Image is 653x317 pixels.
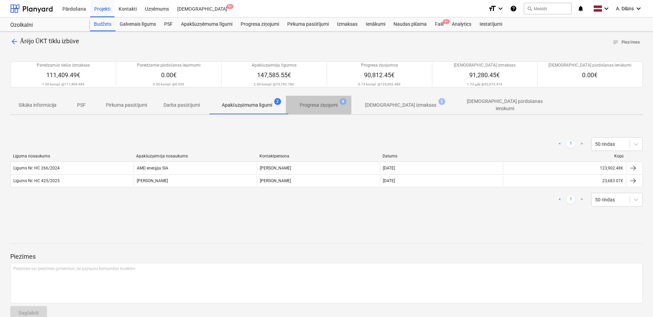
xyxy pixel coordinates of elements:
[222,102,272,109] p: Apakšuzņēmuma līgumi
[567,196,575,204] a: Page 1 is your current page
[10,253,643,261] p: Piezīmes
[634,4,643,13] i: keyboard_arrow_down
[161,71,177,79] span: 0.00€
[137,62,201,68] p: Paredzamie pārdošanas ieņēmumi
[443,19,450,24] span: 9+
[506,154,624,159] div: Kopā
[577,4,584,13] i: notifications
[106,102,147,109] p: Pirkuma pasūtījumi
[616,6,634,12] span: A. Dilāns
[362,17,389,31] a: Ienākumi
[358,82,401,86] p: 0.73 kompl. @ 123,902.48€
[37,62,89,68] p: Paredzamās tiešās izmaksas
[431,17,448,31] div: Faili
[10,37,19,46] span: arrow_back
[602,4,610,13] i: keyboard_arrow_down
[73,102,89,109] p: PSF
[227,4,233,9] span: 9+
[134,163,257,174] div: AMD enerģija SIA
[475,17,506,31] a: Iestatījumi
[527,6,532,11] span: search
[116,17,160,31] a: Galvenais līgums
[496,4,505,13] i: keyboard_arrow_down
[257,71,291,79] span: 147,585.55€
[510,4,517,13] i: Zināšanu pamats
[136,154,254,159] div: Apakšuzņēmēja nosaukums
[257,163,380,174] div: [PERSON_NAME]
[383,178,395,183] div: [DATE]
[257,175,380,186] div: [PERSON_NAME]
[19,102,57,109] p: Sīkāka informācija
[448,17,475,31] a: Analytics
[13,178,60,184] div: Līgums Nr. HC 425/2025
[438,98,445,105] span: 5
[90,17,116,31] a: Budžets
[613,38,640,46] span: Piezīmes
[383,154,500,158] div: Datums
[556,196,564,204] a: Previous page
[283,17,333,31] a: Pirkuma pasūtījumi
[458,98,552,112] p: [DEMOGRAPHIC_DATA] pārdošanas ienākumi
[467,82,503,86] p: 1.73 gab @ 52,673.91€
[237,17,283,31] a: Progresa ziņojumi
[610,37,643,48] button: Piezīmes
[503,163,626,174] div: 123,902.48€
[252,62,297,68] p: Apakšuzņēmēju līgumos
[548,62,631,68] p: [DEMOGRAPHIC_DATA] pārdošanas ienākumi
[364,71,395,79] span: 90,812.45€
[365,102,436,109] p: [DEMOGRAPHIC_DATA] izmaksas
[488,4,496,13] i: format_size
[578,140,586,148] a: Next page
[274,98,281,105] span: 2
[153,82,184,86] p: 0.00 kompl. @ 0.00€
[13,166,60,171] div: Līgums Nr. HC 266/2024
[340,98,347,105] span: 4
[469,71,500,79] span: 91,280.45€
[177,17,237,31] a: Apakšuzņēmuma līgumi
[164,102,200,109] p: Darba pasūtījumi
[10,22,82,29] div: Ozolkalni
[20,37,79,45] span: Ārējo ŪKT tīklu izbūve
[361,62,398,68] p: Progresa ziņojumos
[567,140,575,148] a: Page 1 is your current page
[46,71,80,79] span: 111,409.49€
[454,62,516,68] p: [DEMOGRAPHIC_DATA] izmaksas
[503,175,626,186] div: 23,683.07€
[619,284,653,317] iframe: Chat Widget
[254,82,294,86] p: 2.00 kompl. @ 73,792.78€
[259,154,377,158] div: Kontaktpersona
[383,166,395,171] div: [DATE]
[42,82,85,86] p: 1.00 kompl. @ 111,409.49€
[578,196,586,204] a: Next page
[613,39,619,45] span: notes
[160,17,177,31] a: PSF
[582,71,597,79] span: 0.00€
[431,17,448,31] a: Faili9+
[333,17,362,31] a: Izmaksas
[524,3,572,14] button: Meklēt
[389,17,431,31] a: Naudas plūsma
[556,140,564,148] a: Previous page
[300,102,338,109] p: Progresa ziņojumi
[13,154,131,159] div: Līguma nosaukums
[134,175,257,186] div: [PERSON_NAME]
